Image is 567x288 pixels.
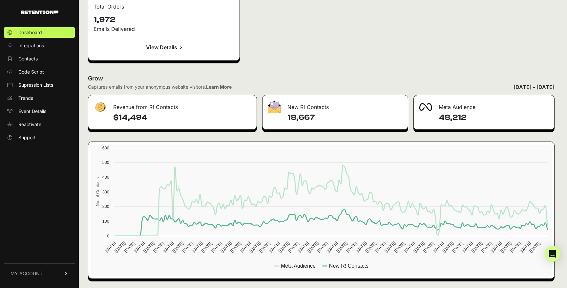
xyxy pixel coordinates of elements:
text: [DATE] [355,241,367,254]
text: [DATE] [316,241,329,254]
text: [DATE] [335,241,348,254]
a: Reactivate [4,119,75,130]
text: [DATE] [220,241,233,254]
text: [DATE] [297,241,310,254]
a: Code Script [4,67,75,77]
a: Support [4,132,75,143]
text: [DATE] [191,241,203,254]
text: [DATE] [345,241,358,254]
div: [DATE] - [DATE] [514,83,555,91]
text: [DATE] [365,241,377,254]
div: Meta Audience [414,95,554,115]
text: [DATE] [519,241,532,254]
text: 0 [107,233,109,238]
text: [DATE] [152,241,165,254]
a: Contacts [4,54,75,64]
text: [DATE] [162,241,175,254]
text: [DATE] [229,241,242,254]
text: 500 [102,160,109,165]
div: Total Orders [94,3,234,11]
h4: 48,212 [439,112,549,123]
a: Learn More [206,84,232,90]
div: Revenue from R! Contacts [88,95,257,115]
a: View Details [94,39,234,55]
span: Event Details [18,108,46,115]
text: [DATE] [181,241,194,254]
text: [DATE] [142,241,155,254]
span: Trends [18,95,33,101]
text: 200 [102,204,109,209]
text: [DATE] [422,241,435,254]
text: [DATE] [490,241,503,254]
img: fa-dollar-13500eef13a19c4ab2b9ed9ad552e47b0d9fc28b02b83b90ba0e00f96d6372e9.png [94,101,107,114]
text: Meta Audience [281,263,316,269]
h4: $14,494 [113,112,251,123]
text: [DATE] [461,241,474,254]
text: [DATE] [133,241,146,254]
text: [DATE] [172,241,184,254]
text: 600 [102,145,109,150]
text: [DATE] [413,241,426,254]
text: [DATE] [200,241,213,254]
span: Supression Lists [18,82,53,88]
text: No. of Contacts [95,177,100,206]
a: MY ACCOUNT [4,263,75,283]
text: [DATE] [249,241,262,254]
a: Dashboard [4,27,75,38]
span: Integrations [18,42,44,49]
div: Open Intercom Messenger [545,246,560,262]
text: [DATE] [278,241,290,254]
div: Captures emails from your anonymous website visitors. [88,84,232,90]
a: Supression Lists [4,80,75,90]
h4: 18,667 [287,112,402,123]
div: Emails Delivered [94,25,234,33]
text: [DATE] [123,241,136,254]
text: [DATE] [210,241,223,254]
a: Trends [4,93,75,103]
span: Reactivate [18,121,41,128]
text: 400 [102,175,109,180]
img: Retention.com [21,11,58,14]
span: Code Script [18,69,44,75]
text: [DATE] [326,241,339,254]
text: [DATE] [451,241,464,254]
text: [DATE] [442,241,454,254]
text: [DATE] [528,241,541,254]
img: fa-meta-2f981b61bb99beabf952f7030308934f19ce035c18b003e963880cc3fabeebb7.png [419,103,432,111]
text: [DATE] [471,241,483,254]
text: [DATE] [384,241,396,254]
h2: Grow [88,74,555,83]
text: [DATE] [432,241,445,254]
div: New R! Contacts [262,95,408,115]
a: Integrations [4,40,75,51]
text: [DATE] [509,241,522,254]
text: [DATE] [480,241,493,254]
text: [DATE] [393,241,406,254]
text: [DATE] [268,241,281,254]
text: [DATE] [239,241,252,254]
text: 100 [102,219,109,224]
span: MY ACCOUNT [10,270,43,277]
a: Event Details [4,106,75,117]
text: [DATE] [287,241,300,254]
span: Dashboard [18,29,42,36]
p: 1,972 [94,14,234,25]
text: New R! Contacts [329,263,368,269]
img: fa-envelope-19ae18322b30453b285274b1b8af3d052b27d846a4fbe8435d1a52b978f639a2.png [268,101,281,113]
text: [DATE] [499,241,512,254]
text: [DATE] [104,241,117,254]
span: Support [18,134,36,141]
span: Contacts [18,55,38,62]
text: [DATE] [374,241,387,254]
text: [DATE] [403,241,416,254]
text: [DATE] [306,241,319,254]
text: [DATE] [114,241,126,254]
text: [DATE] [258,241,271,254]
text: 300 [102,189,109,194]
